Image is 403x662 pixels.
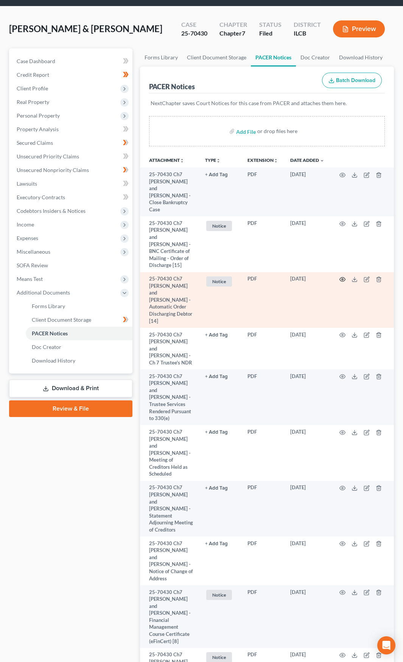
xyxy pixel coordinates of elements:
a: Date Added expand_more [290,157,324,163]
a: + Add Tag [205,331,235,338]
button: Batch Download [322,73,382,88]
td: 25-70430 Ch7 [PERSON_NAME] and [PERSON_NAME] - Close Bankruptcy Case [140,167,199,216]
a: Forms Library [26,299,132,313]
a: PACER Notices [251,48,296,67]
td: 25-70430 Ch7 [PERSON_NAME] and [PERSON_NAME] - Notice of Change of Address [140,536,199,585]
a: Review & File [9,400,132,417]
a: + Add Tag [205,428,235,436]
div: Case [181,20,207,29]
div: Status [259,20,282,29]
button: + Add Tag [205,541,228,546]
span: Credit Report [17,71,49,78]
span: Additional Documents [17,289,70,296]
button: Preview [333,20,385,37]
td: PDF [241,369,284,425]
i: unfold_more [274,158,278,163]
span: Means Test [17,276,43,282]
td: PDF [241,328,284,369]
div: Chapter [219,20,247,29]
td: PDF [241,167,284,216]
button: + Add Tag [205,172,228,177]
span: 7 [242,29,245,37]
div: Chapter [219,29,247,38]
a: Attachmentunfold_more [149,157,184,163]
td: 25-70430 Ch7 [PERSON_NAME] and [PERSON_NAME] - Automatic Order Discharging Debtor [14] [140,272,199,328]
span: Real Property [17,99,49,105]
span: Income [17,221,34,228]
td: 25-70430 Ch7 [PERSON_NAME] and [PERSON_NAME] - Meeting of Creditors Held as Scheduled [140,425,199,481]
td: PDF [241,272,284,328]
div: PACER Notices [149,82,195,91]
a: Notice [205,275,235,288]
a: Executory Contracts [11,191,132,204]
td: PDF [241,585,284,648]
div: or drop files here [257,127,297,135]
td: 25-70430 Ch7 [PERSON_NAME] and [PERSON_NAME] - Statement Adjourning Meeting of Creditors [140,481,199,536]
a: Unsecured Priority Claims [11,150,132,163]
a: + Add Tag [205,373,235,380]
td: [DATE] [284,536,330,585]
i: expand_more [320,158,324,163]
a: SOFA Review [11,259,132,272]
button: TYPEunfold_more [205,158,221,163]
span: Download History [32,357,75,364]
td: [DATE] [284,167,330,216]
td: PDF [241,481,284,536]
span: Lawsuits [17,180,37,187]
span: Expenses [17,235,38,241]
span: Secured Claims [17,140,53,146]
span: Notice [206,221,232,231]
a: Notice [205,589,235,601]
a: + Add Tag [205,540,235,547]
a: PACER Notices [26,327,132,340]
td: [DATE] [284,425,330,481]
a: Download History [335,48,387,67]
span: Client Profile [17,85,48,91]
td: 25-70430 Ch7 [PERSON_NAME] and [PERSON_NAME] - Financial Management Course Certificate (eFinCert)... [140,585,199,648]
span: Forms Library [32,303,65,309]
td: 25-70430 Ch7 [PERSON_NAME] and [PERSON_NAME] - Ch 7 Trustee's NDR [140,328,199,369]
td: 25-70430 Ch7 [PERSON_NAME] and [PERSON_NAME] - BNC Certificate of Mailing - Order of Discharge [15] [140,216,199,272]
button: + Add Tag [205,333,228,338]
span: Miscellaneous [17,248,50,255]
a: Case Dashboard [11,54,132,68]
p: NextChapter saves Court Notices for this case from PACER and attaches them here. [151,99,383,107]
span: Executory Contracts [17,194,65,200]
a: Doc Creator [296,48,335,67]
span: Notice [206,276,232,287]
a: Client Document Storage [182,48,251,67]
a: Unsecured Nonpriority Claims [11,163,132,177]
td: PDF [241,536,284,585]
span: Personal Property [17,112,60,119]
span: Client Document Storage [32,316,91,323]
div: 25-70430 [181,29,207,38]
a: Secured Claims [11,136,132,150]
a: Client Document Storage [26,313,132,327]
td: [DATE] [284,328,330,369]
span: SOFA Review [17,262,48,268]
button: + Add Tag [205,486,228,491]
span: Case Dashboard [17,58,55,64]
i: unfold_more [180,158,184,163]
i: unfold_more [216,158,221,163]
button: + Add Tag [205,374,228,379]
span: [PERSON_NAME] & [PERSON_NAME] [9,23,162,34]
td: [DATE] [284,481,330,536]
td: [DATE] [284,216,330,272]
td: 25-70430 Ch7 [PERSON_NAME] and [PERSON_NAME] - Trustee Services Rendered Pursuant to 330(e) [140,369,199,425]
span: PACER Notices [32,330,68,336]
div: Filed [259,29,282,38]
button: + Add Tag [205,430,228,435]
span: Unsecured Nonpriority Claims [17,167,89,173]
div: Open Intercom Messenger [377,636,395,654]
td: [DATE] [284,272,330,328]
a: Lawsuits [11,177,132,191]
td: PDF [241,216,284,272]
td: [DATE] [284,585,330,648]
a: Download History [26,354,132,367]
a: + Add Tag [205,171,235,178]
div: District [294,20,321,29]
a: Extensionunfold_more [247,157,278,163]
a: + Add Tag [205,484,235,491]
span: Doc Creator [32,344,61,350]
